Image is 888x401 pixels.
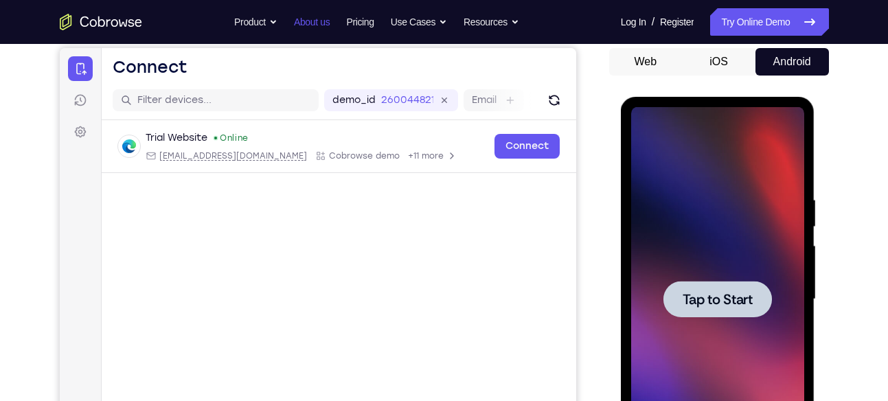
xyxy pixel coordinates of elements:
[435,86,500,111] a: Connect
[652,14,654,30] span: /
[294,8,330,36] a: About us
[348,102,384,113] span: +11 more
[710,8,828,36] a: Try Online Demo
[755,48,829,76] button: Android
[682,48,755,76] button: iOS
[86,83,148,97] div: Trial Website
[153,84,189,95] div: Online
[609,48,683,76] button: Web
[391,8,447,36] button: Use Cases
[255,102,340,113] div: App
[621,8,646,36] a: Log In
[60,14,142,30] a: Go to the home page
[464,8,519,36] button: Resources
[234,8,277,36] button: Product
[62,196,132,209] span: Tap to Start
[660,8,694,36] a: Register
[269,102,340,113] span: Cobrowse demo
[346,8,374,36] a: Pricing
[155,89,157,91] div: New devices found.
[100,102,247,113] span: web@example.com
[43,184,151,220] button: Tap to Start
[86,102,247,113] div: Email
